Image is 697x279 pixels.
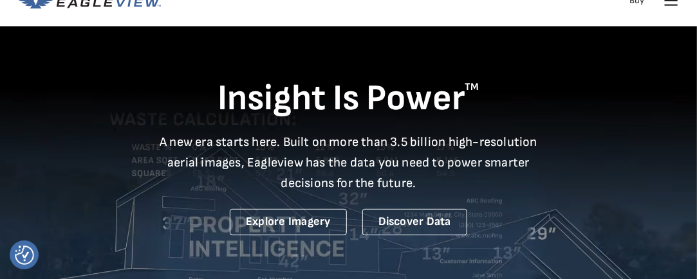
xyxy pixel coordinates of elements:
h1: Insight Is Power [15,76,682,122]
a: Explore Imagery [230,209,347,235]
img: Revisit consent button [15,246,34,265]
p: A new era starts here. Built on more than 3.5 billion high-resolution aerial images, Eagleview ha... [152,132,546,194]
button: Consent Preferences [15,246,34,265]
sup: TM [465,81,479,93]
a: Discover Data [362,209,467,235]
